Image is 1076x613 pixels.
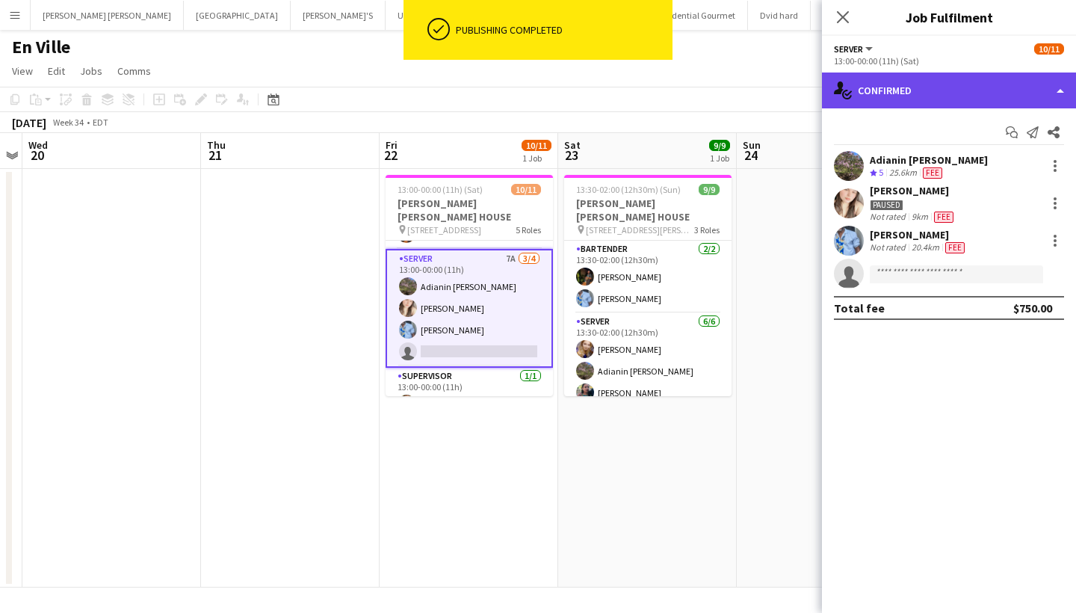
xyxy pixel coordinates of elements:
[26,147,48,164] span: 20
[879,167,883,178] span: 5
[456,23,667,37] div: Publishing completed
[710,153,729,164] div: 1 Job
[694,224,720,235] span: 3 Roles
[74,61,108,81] a: Jobs
[699,184,720,195] span: 9/9
[886,167,920,179] div: 25.6km
[516,224,541,235] span: 5 Roles
[870,211,909,223] div: Not rated
[934,212,953,223] span: Fee
[642,1,748,30] button: Presidential Gourmet
[586,224,694,235] span: [STREET_ADDRESS][PERSON_NAME]
[811,1,914,30] button: 7th Heaven Catering
[117,64,151,78] span: Comms
[564,197,732,224] h3: [PERSON_NAME] [PERSON_NAME] HOUSE
[80,64,102,78] span: Jobs
[522,140,551,151] span: 10/11
[909,241,942,253] div: 20.4km
[207,138,226,152] span: Thu
[748,1,811,30] button: Dvid hard
[920,167,945,179] div: Crew has different fees then in role
[834,43,875,55] button: SERVER
[942,241,968,253] div: Crew has different fees then in role
[834,55,1064,67] div: 13:00-00:00 (11h) (Sat)
[709,140,730,151] span: 9/9
[1034,43,1064,55] span: 10/11
[386,249,553,368] app-card-role: SERVER7A3/413:00-00:00 (11h)Adianin [PERSON_NAME][PERSON_NAME][PERSON_NAME]
[386,175,553,396] app-job-card: 13:00-00:00 (11h) (Sat)10/11[PERSON_NAME] [PERSON_NAME] HOUSE [STREET_ADDRESS]5 RolesBARTENDER1/1...
[386,138,398,152] span: Fri
[291,1,386,30] button: [PERSON_NAME]'S
[740,147,761,164] span: 24
[870,228,968,241] div: [PERSON_NAME]
[822,7,1076,27] h3: Job Fulfilment
[511,184,541,195] span: 10/11
[49,117,87,128] span: Week 34
[870,241,909,253] div: Not rated
[12,115,46,130] div: [DATE]
[564,175,732,396] app-job-card: 13:30-02:00 (12h30m) (Sun)9/9[PERSON_NAME] [PERSON_NAME] HOUSE [STREET_ADDRESS][PERSON_NAME]3 Rol...
[576,184,681,195] span: 13:30-02:00 (12h30m) (Sun)
[28,138,48,152] span: Wed
[923,167,942,179] span: Fee
[564,138,581,152] span: Sat
[1013,301,1052,315] div: $750.00
[562,147,581,164] span: 23
[909,211,931,223] div: 9km
[386,1,431,30] button: U of T
[386,368,553,419] app-card-role: SUPERVISOR1/113:00-00:00 (11h)
[184,1,291,30] button: [GEOGRAPHIC_DATA]
[834,43,863,55] span: SERVER
[945,242,965,253] span: Fee
[822,73,1076,108] div: Confirmed
[12,36,70,58] h1: En Ville
[12,64,33,78] span: View
[564,313,732,477] app-card-role: SERVER6/613:30-02:00 (12h30m)[PERSON_NAME]Adianin [PERSON_NAME][PERSON_NAME]
[6,61,39,81] a: View
[205,147,226,164] span: 21
[31,1,184,30] button: [PERSON_NAME] [PERSON_NAME]
[42,61,71,81] a: Edit
[398,184,483,195] span: 13:00-00:00 (11h) (Sat)
[93,117,108,128] div: EDT
[931,211,956,223] div: Crew has different fees then in role
[407,224,481,235] span: [STREET_ADDRESS]
[870,153,988,167] div: Adianin [PERSON_NAME]
[564,241,732,313] app-card-role: BARTENDER2/213:30-02:00 (12h30m)[PERSON_NAME][PERSON_NAME]
[834,301,885,315] div: Total fee
[870,184,956,197] div: [PERSON_NAME]
[111,61,157,81] a: Comms
[870,200,903,211] div: Paused
[743,138,761,152] span: Sun
[386,197,553,224] h3: [PERSON_NAME] [PERSON_NAME] HOUSE
[48,64,65,78] span: Edit
[383,147,398,164] span: 22
[522,153,551,164] div: 1 Job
